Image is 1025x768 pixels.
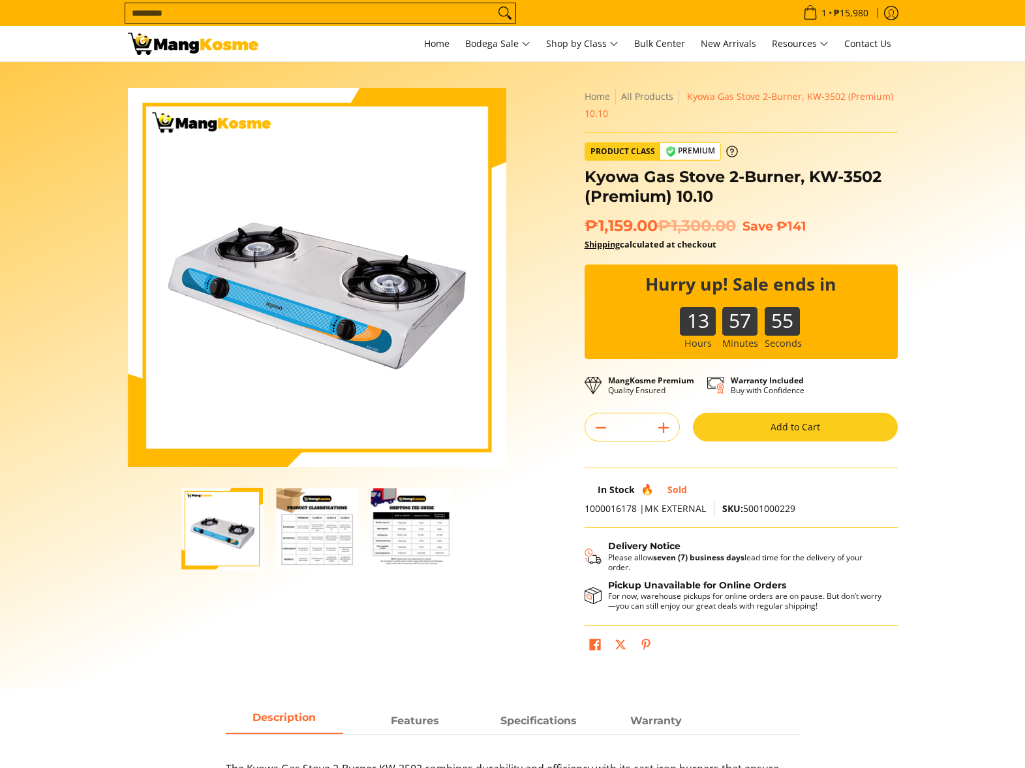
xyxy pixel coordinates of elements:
span: Resources [772,36,829,52]
strong: Delivery Notice [608,540,681,552]
img: premium-badge-icon.webp [665,146,676,157]
span: ₱15,980 [832,8,870,18]
p: For now, warehouse pickups for online orders are on pause. But don’t worry—you can still enjoy ou... [608,591,885,611]
a: Home [418,26,456,61]
a: New Arrivals [694,26,763,61]
a: Post on X [611,635,630,658]
span: 5001000229 [722,502,795,515]
a: Pin on Pinterest [637,635,655,658]
strong: Warranty [630,714,682,727]
img: Kyowa Gas Stove 2-Burner, KW-3502 (Premium) 10.10-3 [371,488,452,569]
button: Search [495,3,515,23]
a: Bodega Sale [459,26,537,61]
span: Kyowa Gas Stove 2-Burner, KW-3502 (Premium) 10.10 [585,90,893,120]
strong: Warranty Included [731,375,804,386]
span: ₱141 [776,218,806,234]
a: Description 1 [356,709,474,734]
span: 1000016178 |MK EXTERNAL [585,502,706,515]
strong: MangKosme Premium [608,375,694,386]
button: Add [648,417,679,438]
img: kyowa-2-burner-gas-stove-stainless-steel-premium-full-view-mang-kosme [181,488,263,569]
button: Subtract [585,417,617,438]
button: Shipping & Delivery [585,541,885,572]
span: Bodega Sale [465,36,530,52]
a: Description [226,709,343,734]
a: Resources [765,26,835,61]
img: kyowa-2-burner-gas-stove-stainless-steel-premium-full-view-mang-kosme [128,88,506,467]
nav: Breadcrumbs [585,88,898,122]
b: 13 [680,307,715,322]
a: Description 2 [480,709,598,734]
a: Shop by Class [540,26,625,61]
span: Bulk Center [634,37,685,50]
del: ₱1,300.00 [658,216,736,236]
a: Home [585,90,610,103]
strong: Specifications [500,714,577,727]
a: All Products [621,90,673,103]
strong: Features [391,714,439,727]
span: Product Class [585,143,660,160]
span: • [799,6,872,20]
img: Stainless Kyowa Gas Stove 2-Burner (Premium) l Mang Kosme [128,33,258,55]
span: Save [742,218,773,234]
nav: Main Menu [271,26,898,61]
span: Sold [667,483,687,496]
span: SKU: [722,502,743,515]
span: Description [226,709,343,733]
span: Premium [660,143,720,159]
a: Bulk Center [628,26,692,61]
a: Shipping [585,238,620,250]
a: Contact Us [838,26,898,61]
span: ₱1,159.00 [585,216,736,236]
span: Home [424,37,450,50]
strong: seven (7) business days [653,552,744,563]
strong: Pickup Unavailable for Online Orders [608,579,786,591]
span: New Arrivals [701,37,756,50]
button: Add to Cart [693,413,898,441]
span: In Stock [598,483,635,496]
span: Shop by Class [546,36,619,52]
p: Quality Ensured [608,376,694,395]
img: Kyowa Gas Stove 2-Burner, KW-3502 (Premium) 10.10-2 [276,488,358,569]
a: Share on Facebook [586,635,604,658]
a: Product Class Premium [585,142,738,161]
h1: Kyowa Gas Stove 2-Burner, KW-3502 (Premium) 10.10 [585,167,898,206]
p: Buy with Confidence [731,376,804,395]
span: 1 [819,8,829,18]
b: 57 [722,307,757,322]
strong: calculated at checkout [585,238,716,250]
b: 55 [765,307,800,322]
span: Contact Us [844,37,891,50]
p: Please allow lead time for the delivery of your order. [608,552,885,572]
a: Description 3 [598,709,715,734]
